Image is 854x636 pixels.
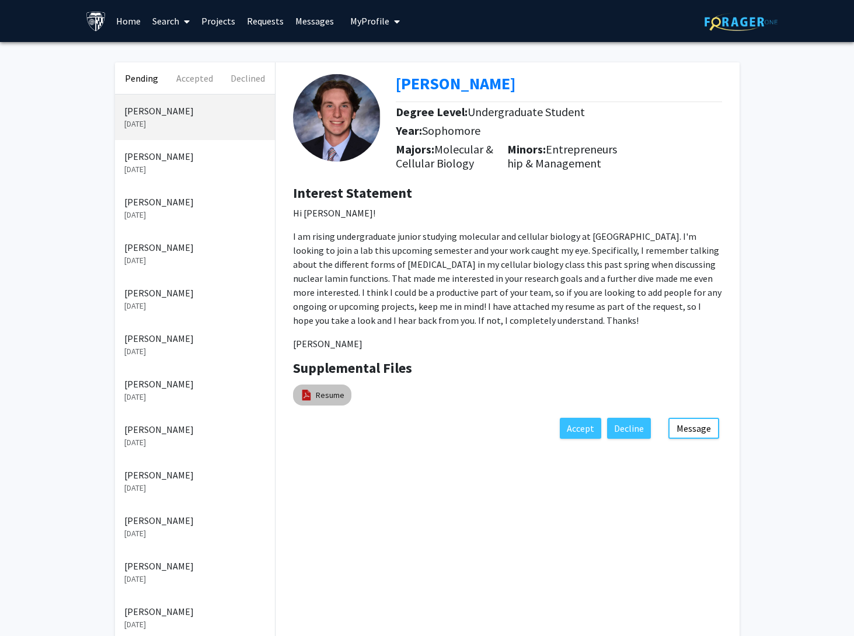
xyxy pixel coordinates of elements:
p: [DATE] [124,345,266,358]
p: [DATE] [124,118,266,130]
p: [PERSON_NAME] [124,559,266,573]
img: ForagerOne Logo [705,13,778,31]
img: Johns Hopkins University Logo [86,11,106,32]
button: Message [668,418,719,439]
a: Messages [290,1,340,41]
b: Year: [396,123,422,138]
p: [DATE] [124,618,266,631]
span: Entrepreneurship & Management [507,142,617,170]
p: [DATE] [124,482,266,494]
h4: Supplemental Files [293,360,722,377]
p: [PERSON_NAME] [124,422,266,436]
span: Sophomore [422,123,480,138]
button: Accept [560,418,601,439]
iframe: Chat [9,583,50,627]
span: Molecular & Cellular Biology [396,142,493,170]
button: Decline [607,418,651,439]
p: [PERSON_NAME] [124,286,266,300]
p: [DATE] [124,391,266,403]
p: [PERSON_NAME] [124,468,266,482]
img: pdf_icon.png [300,389,313,401]
button: Pending [115,62,168,94]
p: [DATE] [124,527,266,540]
button: Declined [221,62,274,94]
p: [DATE] [124,436,266,449]
p: I am rising undergraduate junior studying molecular and cellular biology at [GEOGRAPHIC_DATA]. I'... [293,229,722,327]
a: Resume [316,389,344,401]
p: [PERSON_NAME] [124,513,266,527]
a: Projects [196,1,241,41]
p: [DATE] [124,163,266,176]
b: [PERSON_NAME] [396,73,515,94]
p: [PERSON_NAME] [124,240,266,254]
a: Opens in a new tab [396,73,515,94]
p: [PERSON_NAME] [293,337,722,351]
img: Profile Picture [293,74,381,162]
p: Hi [PERSON_NAME]! [293,206,722,220]
b: Degree Level: [396,104,468,119]
span: My Profile [350,15,389,27]
p: [DATE] [124,300,266,312]
a: Search [147,1,196,41]
p: [DATE] [124,209,266,221]
a: Requests [241,1,290,41]
p: [PERSON_NAME] [124,331,266,345]
span: Undergraduate Student [468,104,585,119]
b: Minors: [507,142,546,156]
p: [DATE] [124,254,266,267]
b: Interest Statement [293,184,412,202]
p: [DATE] [124,573,266,585]
a: Home [110,1,147,41]
p: [PERSON_NAME] [124,104,266,118]
button: Accepted [168,62,221,94]
p: [PERSON_NAME] [124,377,266,391]
p: [PERSON_NAME] [124,195,266,209]
p: [PERSON_NAME] [124,149,266,163]
b: Majors: [396,142,434,156]
p: [PERSON_NAME] [124,604,266,618]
